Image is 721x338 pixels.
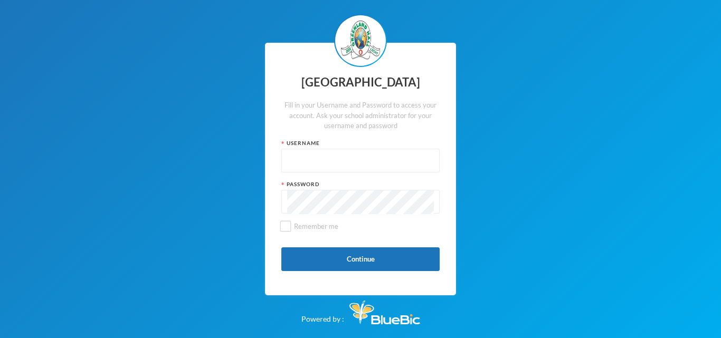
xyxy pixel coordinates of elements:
[281,100,440,131] div: Fill in your Username and Password to access your account. Ask your school administrator for your...
[281,247,440,271] button: Continue
[290,222,343,230] span: Remember me
[281,72,440,93] div: [GEOGRAPHIC_DATA]
[301,295,420,324] div: Powered by :
[281,139,440,147] div: Username
[349,301,420,324] img: Bluebic
[281,180,440,188] div: Password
